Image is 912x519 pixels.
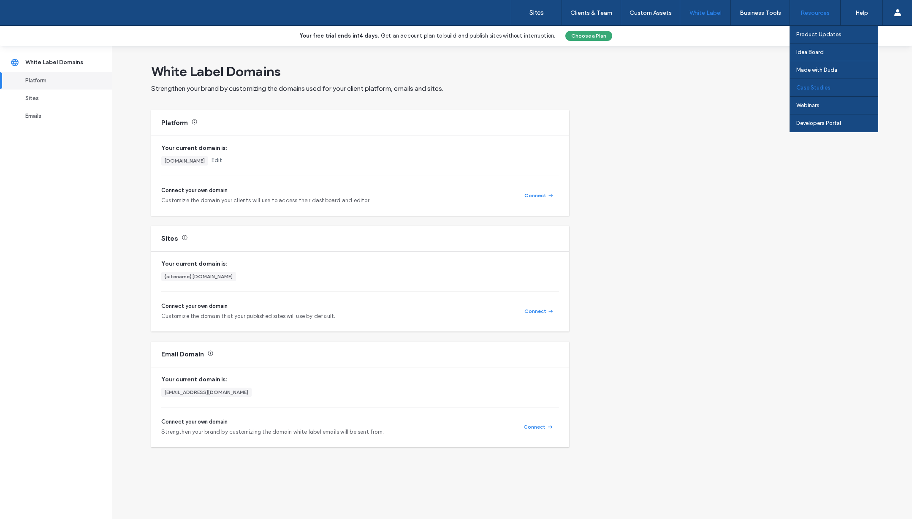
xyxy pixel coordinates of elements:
label: Case Studies [796,84,831,91]
span: Your current domain is: [161,259,559,269]
div: Emails [25,112,94,120]
b: 14 days [357,33,377,39]
label: Business Tools [740,9,781,16]
span: Strengthen your brand by customizing the domains used for your client platform, emails and sites. [151,84,443,93]
a: Case Studies [796,79,878,96]
label: Product Updates [796,31,841,38]
a: Idea Board [796,43,878,61]
span: Strengthen your brand by customizing the domain white label emails will be sent from. [161,428,384,436]
a: Product Updates [796,26,878,43]
label: Webinars [796,102,820,109]
span: Your current domain is: [161,144,559,153]
b: Your free trial ends in . [300,33,379,39]
span: Connect your own domain [161,302,335,310]
div: Sites [25,94,94,103]
span: Connect your own domain [161,418,384,426]
span: Customize the domain your clients will use to access their dashboard and editor. [161,196,371,205]
label: Resources [801,9,830,16]
div: White Label Domains [25,58,94,67]
div: Sites [161,234,178,243]
span: Help [19,6,36,14]
span: White Label Domains [151,63,281,80]
button: Connect [518,422,559,432]
label: Sites [529,9,544,16]
span: Get an account plan to build and publish sites without interruption. [381,33,556,39]
div: Email Domain [161,350,204,359]
a: Edit [212,156,222,165]
label: Help [855,9,868,16]
div: Platform [161,118,188,128]
label: Made with Duda [796,67,837,73]
a: Webinars [796,97,878,114]
button: Connect [518,306,559,316]
label: Developers Portal [796,120,841,126]
button: Choose a Plan [565,31,612,41]
div: {sitename}.[DOMAIN_NAME] [165,273,233,280]
button: Connect [518,190,559,201]
label: White Label [689,9,722,16]
div: Platform [25,76,94,85]
a: Developers Portal [796,114,878,132]
span: Your current domain is: [161,375,559,384]
div: [DOMAIN_NAME] [165,157,205,165]
div: [EMAIL_ADDRESS][DOMAIN_NAME] [165,389,248,396]
label: Custom Assets [630,9,672,16]
span: Customize the domain that your published sites will use by default. [161,312,335,321]
label: Clients & Team [570,9,612,16]
a: Made with Duda [796,61,878,79]
span: Connect your own domain [161,186,371,195]
label: Idea Board [796,49,824,55]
